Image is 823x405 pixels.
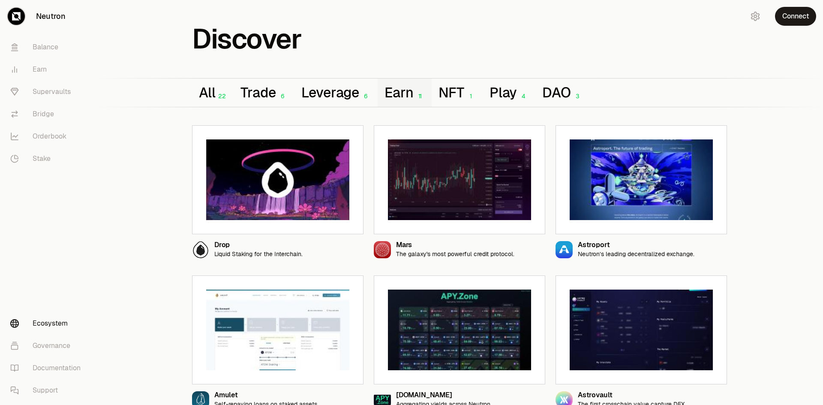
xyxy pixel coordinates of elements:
a: Bridge [3,103,93,125]
p: The galaxy's most powerful credit protocol. [396,251,514,258]
div: Amulet [214,392,318,399]
div: Astroport [578,242,694,249]
button: NFT [432,79,482,107]
h1: Discover [192,27,301,51]
a: Supervaults [3,81,93,103]
img: Astroport preview image [570,139,713,220]
button: All [192,79,234,107]
div: 22 [215,93,227,100]
div: 4 [517,93,529,100]
img: Mars preview image [388,139,531,220]
a: Governance [3,335,93,357]
a: Stake [3,148,93,170]
button: Earn [378,79,432,107]
div: 6 [276,93,288,100]
div: 1 [464,93,476,100]
button: Leverage [294,79,378,107]
div: 11 [413,93,425,100]
button: Play [483,79,535,107]
button: DAO [535,79,589,107]
p: Neutron’s leading decentralized exchange. [578,251,694,258]
a: Support [3,379,93,402]
a: Balance [3,36,93,58]
img: Apy.Zone preview image [388,290,531,370]
div: Drop [214,242,303,249]
img: Astrovault preview image [570,290,713,370]
a: Earn [3,58,93,81]
div: [DOMAIN_NAME] [396,392,492,399]
button: Trade [234,79,294,107]
a: Documentation [3,357,93,379]
div: 6 [359,93,371,100]
div: Mars [396,242,514,249]
p: Liquid Staking for the Interchain. [214,251,303,258]
img: Drop preview image [206,139,349,220]
div: 3 [571,93,583,100]
img: Amulet preview image [206,290,349,370]
button: Connect [775,7,816,26]
a: Ecosystem [3,312,93,335]
div: Astrovault [578,392,686,399]
a: Orderbook [3,125,93,148]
